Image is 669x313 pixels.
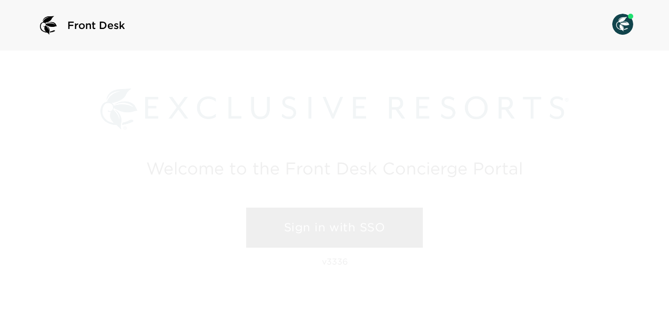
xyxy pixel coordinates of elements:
[36,13,61,38] img: logo
[322,256,348,267] p: v3336
[612,14,633,35] img: User
[146,160,523,177] h2: Welcome to the Front Desk Concierge Portal
[67,18,125,33] span: Front Desk
[100,89,569,129] img: Exclusive Resorts logo
[246,208,423,248] a: Sign in with SSO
